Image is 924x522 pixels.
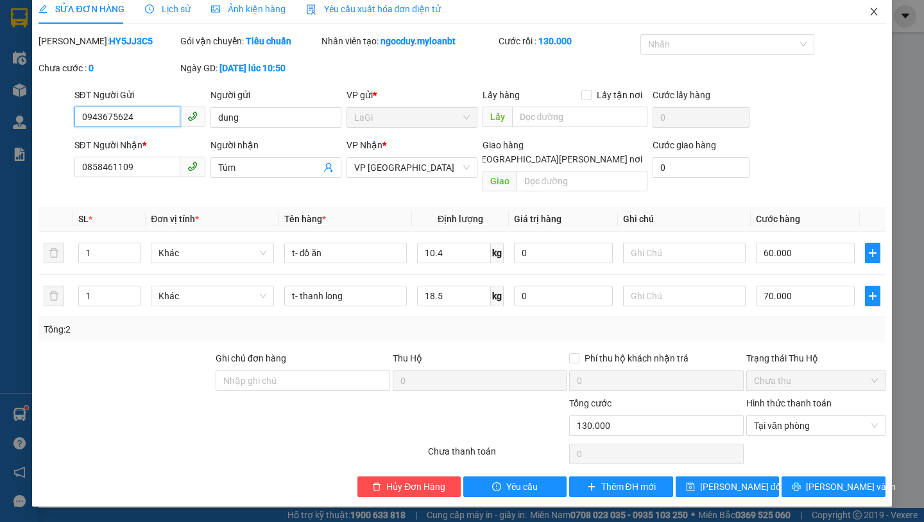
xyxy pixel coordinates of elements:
span: plus [587,482,596,492]
input: VD: Bàn, Ghế [284,286,407,306]
span: user-add [323,162,334,173]
div: Chưa cước : [38,61,178,75]
th: Ghi chú [618,207,751,232]
span: Tên hàng [284,214,326,224]
input: Ghi chú đơn hàng [216,370,390,391]
input: Cước giao hàng [653,157,749,178]
span: [GEOGRAPHIC_DATA][PERSON_NAME] nơi [467,152,647,166]
input: Ghi Chú [623,243,746,263]
button: plusThêm ĐH mới [569,476,672,497]
span: Khác [158,286,266,306]
label: Cước lấy hàng [653,90,710,100]
span: Thêm ĐH mới [601,480,656,494]
span: plus [866,291,880,301]
div: Nhân viên tạo: [321,34,496,48]
button: save[PERSON_NAME] đổi [676,476,779,497]
label: Ghi chú đơn hàng [216,353,286,363]
span: Thu Hộ [393,353,422,363]
span: edit [38,4,47,13]
span: Cước hàng [756,214,800,224]
span: exclamation-circle [492,482,501,492]
span: [PERSON_NAME] đổi [700,480,783,494]
span: printer [792,482,801,492]
label: Cước giao hàng [653,140,716,150]
span: picture [211,4,220,13]
span: Lấy [483,107,512,127]
span: Yêu cầu [506,480,538,494]
span: Hủy Đơn Hàng [386,480,445,494]
span: Lịch sử [145,4,191,14]
button: delete [44,243,64,263]
span: close [869,6,879,17]
span: kg [491,286,504,306]
div: Chưa thanh toán [427,444,569,467]
button: plus [865,243,880,263]
button: plus [865,286,880,306]
b: 130.000 [538,36,572,46]
span: Lấy hàng [483,90,520,100]
span: SỬA ĐƠN HÀNG [38,4,124,14]
span: save [686,482,695,492]
span: Đơn vị tính [151,214,199,224]
input: VD: Bàn, Ghế [284,243,407,263]
span: clock-circle [145,4,154,13]
input: Cước lấy hàng [653,107,749,128]
div: Trạng thái Thu Hộ [746,351,886,365]
span: Ảnh kiện hàng [211,4,286,14]
span: Tại văn phòng [754,416,878,435]
b: Tiêu chuẩn [246,36,291,46]
b: 0 [89,63,94,73]
div: Người nhận [210,138,341,152]
span: Định lượng [438,214,483,224]
b: [DATE] lúc 10:50 [219,63,286,73]
div: Tổng: 2 [44,322,357,336]
span: phone [187,161,198,171]
span: delete [372,482,381,492]
div: [PERSON_NAME]: [38,34,178,48]
input: Dọc đường [512,107,647,127]
span: VP Nhận [346,140,382,150]
input: Ghi Chú [623,286,746,306]
span: phone [187,111,198,121]
input: Dọc đường [517,171,647,191]
span: Yêu cầu xuất hóa đơn điện tử [306,4,441,14]
div: VP gửi [346,88,477,102]
div: Gói vận chuyển: [180,34,320,48]
span: plus [866,248,880,258]
button: delete [44,286,64,306]
label: Hình thức thanh toán [746,398,832,408]
span: Phí thu hộ khách nhận trả [579,351,694,365]
b: HY5JJ3C5 [109,36,153,46]
button: exclamation-circleYêu cầu [463,476,567,497]
img: icon [306,4,316,15]
b: ngocduy.myloanbt [381,36,456,46]
span: Khác [158,243,266,263]
div: SĐT Người Nhận [74,138,205,152]
span: Chưa thu [754,371,878,390]
button: printer[PERSON_NAME] và In [782,476,885,497]
span: Giao [483,171,517,191]
span: Lấy tận nơi [592,88,647,102]
span: LaGi [354,108,470,127]
span: Giá trị hàng [514,214,561,224]
div: SĐT Người Gửi [74,88,205,102]
span: kg [491,243,504,263]
span: Giao hàng [483,140,524,150]
div: Ngày GD: [180,61,320,75]
div: Người gửi [210,88,341,102]
span: Tổng cước [569,398,612,408]
button: deleteHủy Đơn Hàng [357,476,461,497]
div: Cước rồi : [499,34,638,48]
span: VP Thủ Đức [354,158,470,177]
span: SL [78,214,89,224]
span: [PERSON_NAME] và In [806,480,896,494]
